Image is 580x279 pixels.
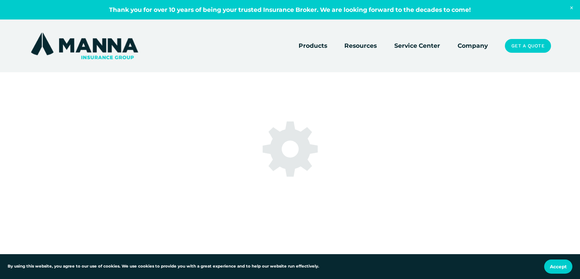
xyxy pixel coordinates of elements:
[550,264,567,269] span: Accept
[344,41,377,51] a: folder dropdown
[544,260,572,274] button: Accept
[458,41,488,51] a: Company
[299,41,327,51] a: folder dropdown
[29,31,140,61] img: Manna Insurance Group
[8,263,319,270] p: By using this website, you agree to our use of cookies. We use cookies to provide you with a grea...
[505,39,551,53] a: Get a Quote
[344,41,377,50] span: Resources
[394,41,440,51] a: Service Center
[299,41,327,50] span: Products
